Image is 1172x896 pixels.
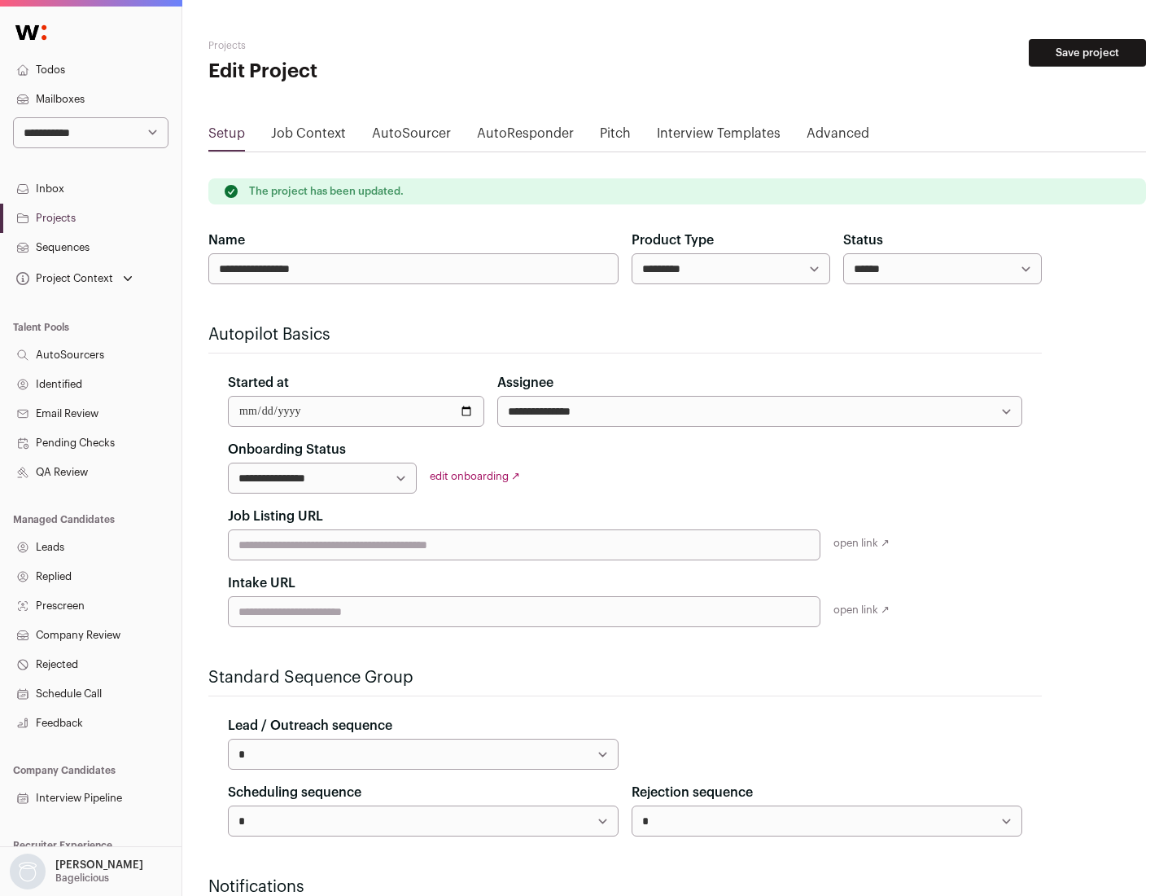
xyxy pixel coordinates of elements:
label: Status [843,231,883,250]
a: Advanced [807,124,869,150]
p: [PERSON_NAME] [55,859,143,872]
h1: Edit Project [208,59,521,85]
label: Product Type [632,231,714,250]
button: Open dropdown [7,854,146,889]
a: Job Context [271,124,346,150]
a: Pitch [600,124,631,150]
p: Bagelicious [55,872,109,885]
h2: Standard Sequence Group [208,666,1042,689]
a: Interview Templates [657,124,781,150]
label: Onboarding Status [228,440,346,459]
a: edit onboarding ↗ [430,471,520,481]
label: Name [208,231,245,250]
a: AutoResponder [477,124,574,150]
label: Intake URL [228,573,295,593]
img: nopic.png [10,854,46,889]
button: Save project [1029,39,1146,67]
label: Job Listing URL [228,507,323,526]
img: Wellfound [7,16,55,49]
label: Started at [228,373,289,393]
h2: Autopilot Basics [208,323,1042,346]
a: AutoSourcer [372,124,451,150]
h2: Projects [208,39,521,52]
label: Scheduling sequence [228,783,361,802]
label: Lead / Outreach sequence [228,716,392,736]
a: Setup [208,124,245,150]
div: Project Context [13,272,113,285]
button: Open dropdown [13,267,136,290]
p: The project has been updated. [249,185,404,198]
label: Rejection sequence [632,783,753,802]
label: Assignee [497,373,553,393]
